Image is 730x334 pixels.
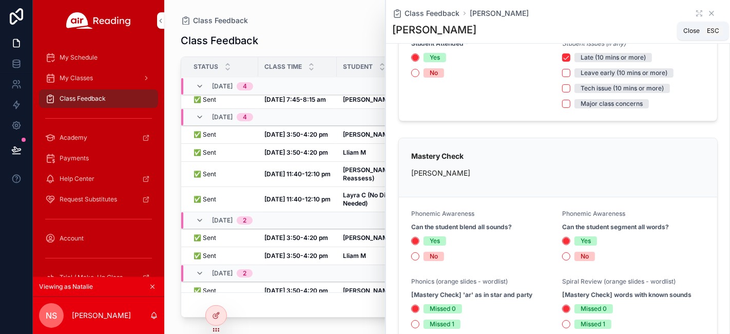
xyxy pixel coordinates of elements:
a: Academy [39,128,158,147]
span: ✅ Sent [194,234,216,242]
div: Late (10 mins or more) [581,53,646,62]
span: Payments [60,154,89,162]
span: Trial / Make-Up Class [60,273,123,282]
div: Yes [430,53,440,62]
strong: [DATE] 3:50-4:20 pm [264,149,328,156]
div: No [430,252,438,261]
em: Student Issues (if any) [562,40,626,48]
a: ✅ Sent [194,131,252,139]
div: Missed 0 [430,304,456,313]
a: Trial / Make-Up Class [39,268,158,287]
strong: [PERSON_NAME] (Need Reassess) [343,166,414,182]
a: [DATE] 3:50-4:20 pm [264,287,331,295]
span: [DATE] [212,216,233,225]
span: ✅ Sent [194,96,216,104]
strong: [PERSON_NAME] [343,234,394,242]
div: 2 [243,269,246,277]
strong: Mastery Check [411,152,464,160]
a: Layra C (No Diagnostic Needed) [343,191,416,208]
span: ✅ Sent [194,252,216,260]
strong: Can the student segment all words? [562,223,669,231]
span: ✅ Sent [194,287,216,295]
a: [PERSON_NAME] [343,234,416,242]
a: Lliam M [343,252,416,260]
span: Class Feedback [60,95,106,103]
a: ✅ Sent [194,96,252,104]
div: Yes [581,236,591,246]
a: ✅ Sent [194,170,252,178]
a: [PERSON_NAME] (Need Reassess) [343,166,416,182]
div: No [581,252,589,261]
strong: [PERSON_NAME] [343,287,394,294]
strong: [DATE] 3:50-4:20 pm [264,131,328,138]
span: Class Feedback [193,15,248,26]
span: My Schedule [60,53,98,62]
strong: [DATE] 3:50-4:20 pm [264,234,328,242]
img: App logo [66,12,131,29]
div: Missed 0 [581,304,607,313]
span: Class Time [264,63,302,71]
span: Status [194,63,218,71]
a: Help Center [39,170,158,188]
strong: [DATE] 3:50-4:20 pm [264,252,328,259]
div: Tech issue (10 mins or more) [581,84,664,93]
span: My Classes [60,74,93,82]
strong: [DATE] 11:40-12:10 pm [264,195,331,203]
a: Class Feedback [392,8,459,18]
a: [DATE] 3:50-4:20 pm [264,234,331,242]
a: [PERSON_NAME] [343,287,416,295]
a: [PERSON_NAME] [343,131,416,139]
div: 4 [243,82,247,90]
div: Missed 1 [430,320,454,329]
a: [PERSON_NAME] [470,8,529,18]
a: ✅ Sent [194,195,252,203]
span: ✅ Sent [194,131,216,139]
span: NS [46,309,57,322]
a: [DATE] 3:50-4:20 pm [264,252,331,260]
span: Account [60,234,84,243]
strong: [Mastery Check] words with known sounds [562,291,691,299]
a: My Classes [39,69,158,87]
a: [PERSON_NAME] [343,96,416,104]
strong: Student Attended * [411,40,469,48]
span: ✅ Sent [194,195,216,203]
div: Missed 1 [581,320,605,329]
a: My Schedule [39,48,158,67]
div: Leave early (10 mins or more) [581,68,667,78]
a: Account [39,229,158,248]
a: [DATE] 11:40-12:10 pm [264,170,331,178]
a: ✅ Sent [194,149,252,157]
span: Spiral Review (orange slides - wordlist) [562,277,676,285]
p: [PERSON_NAME] [411,168,705,178]
strong: [DATE] 7:45-8:15 am [264,96,326,103]
span: [DATE] [212,82,233,90]
span: Phonemic Awareness [562,210,625,217]
a: [DATE] 7:45-8:15 am [264,96,331,104]
a: Class Feedback [181,15,248,26]
span: ✅ Sent [194,149,216,157]
div: 4 [243,113,247,121]
a: Request Substitutes [39,190,158,209]
span: Viewing as Natalie [39,283,93,291]
div: 2 [243,216,246,225]
span: Student [343,63,373,71]
h1: Class Feedback [181,33,258,48]
a: [DATE] 3:50-4:20 pm [264,131,331,139]
strong: [PERSON_NAME] [343,131,394,138]
div: Major class concerns [581,99,643,108]
p: [PERSON_NAME] [72,310,131,321]
strong: Lliam M [343,149,366,156]
span: Phonemic Awareness [411,210,474,217]
span: Esc [705,27,722,35]
span: [DATE] [212,113,233,121]
a: Lliam M [343,149,416,157]
div: No [430,68,438,78]
h1: [PERSON_NAME] [392,23,476,37]
strong: Lliam M [343,252,366,259]
span: Class Feedback [405,8,459,18]
strong: Can the student blend all sounds? [411,223,512,231]
a: Payments [39,149,158,168]
span: Academy [60,134,87,142]
a: [DATE] 3:50-4:20 pm [264,149,331,157]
